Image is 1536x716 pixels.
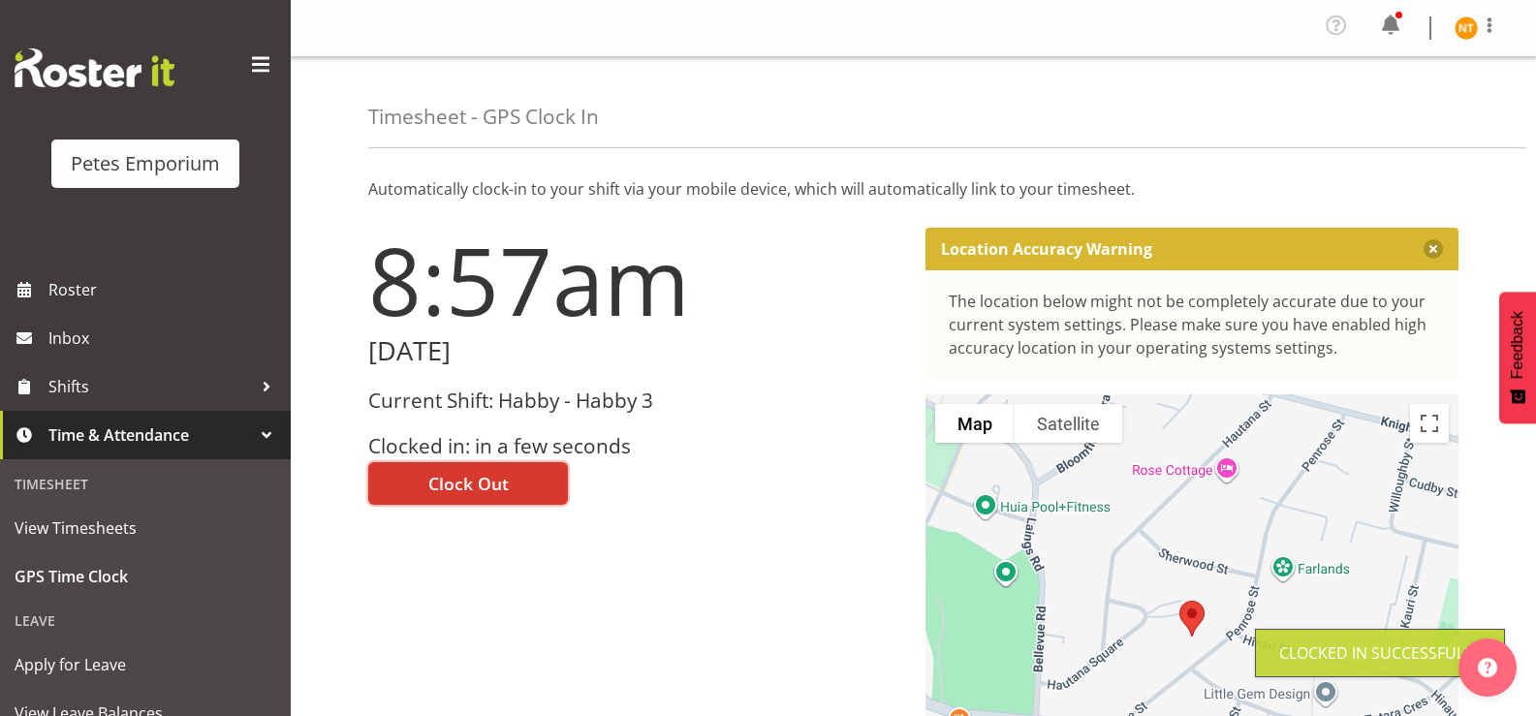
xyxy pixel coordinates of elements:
[368,228,902,332] h1: 8:57am
[949,290,1436,359] div: The location below might not be completely accurate due to your current system settings. Please m...
[1478,658,1497,677] img: help-xxl-2.png
[368,106,599,128] h4: Timesheet - GPS Clock In
[15,48,174,87] img: Rosterit website logo
[15,562,276,591] span: GPS Time Clock
[1455,16,1478,40] img: nicole-thomson8388.jpg
[1424,239,1443,259] button: Close message
[48,275,281,304] span: Roster
[5,601,286,640] div: Leave
[1499,292,1536,423] button: Feedback - Show survey
[941,239,1152,259] p: Location Accuracy Warning
[368,177,1458,201] p: Automatically clock-in to your shift via your mobile device, which will automatically link to you...
[368,462,568,505] button: Clock Out
[1410,404,1449,443] button: Toggle fullscreen view
[5,640,286,689] a: Apply for Leave
[1279,641,1481,665] div: Clocked in Successfully
[1015,404,1122,443] button: Show satellite imagery
[15,650,276,679] span: Apply for Leave
[1509,311,1526,379] span: Feedback
[48,420,252,450] span: Time & Attendance
[368,435,902,457] h3: Clocked in: in a few seconds
[5,552,286,601] a: GPS Time Clock
[935,404,1015,443] button: Show street map
[48,324,281,353] span: Inbox
[368,389,902,412] h3: Current Shift: Habby - Habby 3
[15,514,276,543] span: View Timesheets
[71,149,220,178] div: Petes Emporium
[428,471,509,496] span: Clock Out
[48,372,252,401] span: Shifts
[5,464,286,504] div: Timesheet
[368,336,902,366] h2: [DATE]
[5,504,286,552] a: View Timesheets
